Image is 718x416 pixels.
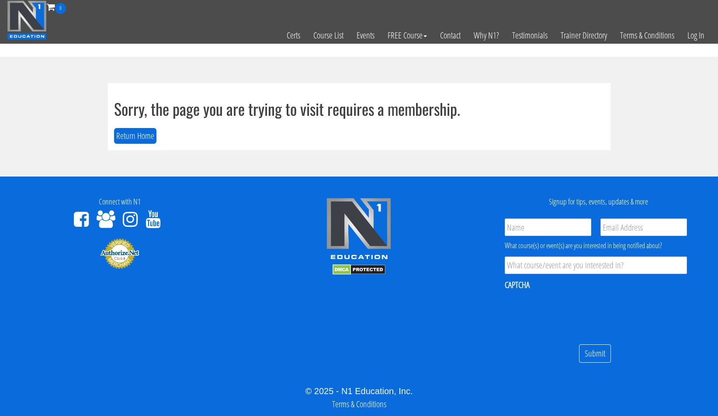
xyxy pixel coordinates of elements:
[381,14,434,57] a: FREE Course
[114,128,156,144] button: Return Home
[307,14,350,57] a: Course List
[47,1,66,13] a: 0
[505,296,638,330] iframe: reCAPTCHA
[7,385,711,398] div: © 2025 - N1 Education, Inc.
[7,0,47,40] img: n1-education
[434,14,467,57] a: Contact
[505,257,687,274] input: What course/event are you interested in?
[681,14,711,57] a: Log In
[554,14,614,57] a: Trainer Directory
[100,238,139,269] img: Authorize.Net Merchant - Click to Verify
[600,218,687,236] input: Email Address
[114,100,604,118] h1: Sorry, the page you are trying to visit requires a membership.
[332,398,386,410] a: Terms & Conditions
[55,3,66,14] span: 0
[7,198,233,206] h4: Connect with N1
[333,264,385,275] img: DMCA.com Protection Status
[485,198,711,206] h4: Signup for tips, events, updates & more
[505,218,591,236] input: Name
[579,344,611,363] input: Submit
[505,240,687,251] div: What course(s) or event(s) are you interested in being notified about?
[505,279,530,291] label: CAPTCHA
[280,14,307,57] a: Certs
[467,14,506,57] a: Why N1?
[350,14,381,57] a: Events
[326,198,392,262] img: n1-edu-logo
[506,14,554,57] a: Testimonials
[614,14,681,57] a: Terms & Conditions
